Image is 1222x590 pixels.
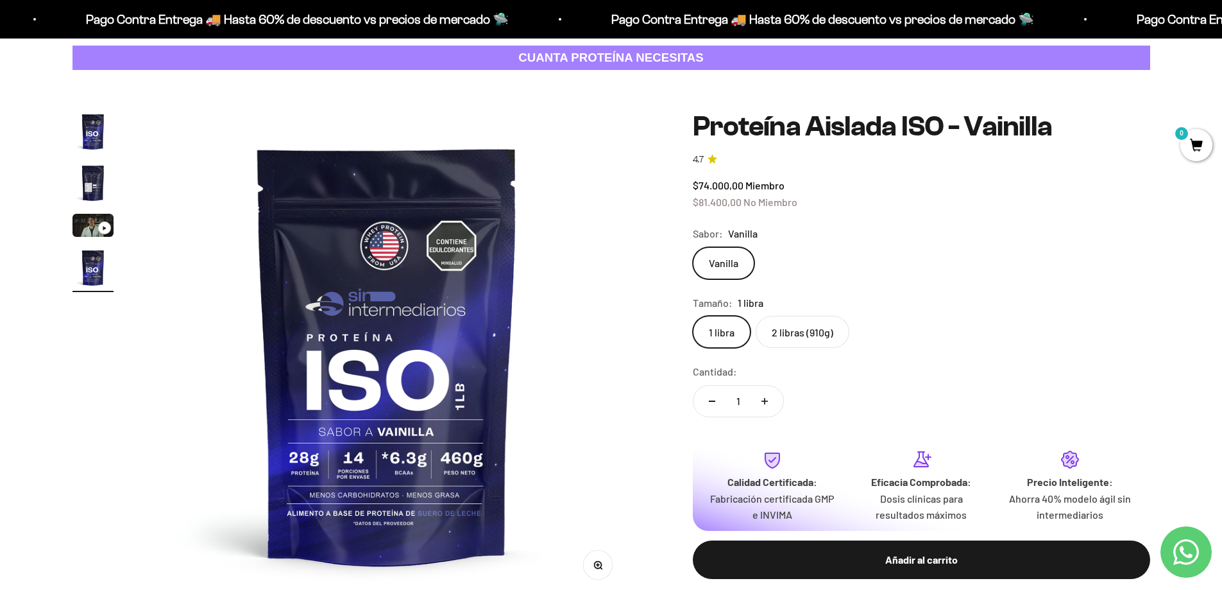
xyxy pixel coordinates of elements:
[738,295,763,311] span: 1 libra
[746,386,783,417] button: Aumentar cantidad
[743,196,797,208] span: No Miembro
[72,162,114,207] button: Ir al artículo 2
[1027,476,1113,488] strong: Precio Inteligente:
[72,46,1150,71] a: CUANTA PROTEÍNA NECESITAS
[693,295,733,311] legend: Tamaño:
[708,490,836,523] p: Fabricación certificada GMP e INVIMA
[597,9,1019,30] p: Pago Contra Entrega 🚚 Hasta 60% de descuento vs precios de mercado 🛸
[693,153,704,167] span: 4.7
[727,476,817,488] strong: Calidad Certificada:
[1174,126,1189,141] mark: 0
[718,551,1124,568] div: Añadir al carrito
[871,476,971,488] strong: Eficacia Comprobada:
[693,111,1150,142] h1: Proteína Aislada ISO - Vainilla
[693,225,723,242] legend: Sabor:
[693,196,742,208] span: $81.400,00
[72,111,114,156] button: Ir al artículo 1
[71,9,494,30] p: Pago Contra Entrega 🚚 Hasta 60% de descuento vs precios de mercado 🛸
[728,225,758,242] span: Vanilla
[518,51,704,64] strong: CUANTA PROTEÍNA NECESITAS
[857,490,985,523] p: Dosis clínicas para resultados máximos
[72,247,114,292] button: Ir al artículo 4
[72,247,114,288] img: Proteína Aislada ISO - Vainilla
[72,214,114,241] button: Ir al artículo 3
[693,153,1150,167] a: 4.74.7 de 5.0 estrellas
[745,179,785,191] span: Miembro
[1006,490,1134,523] p: Ahorra 40% modelo ágil sin intermediarios
[1180,139,1212,153] a: 0
[72,162,114,204] img: Proteína Aislada ISO - Vainilla
[693,386,731,417] button: Reducir cantidad
[693,541,1150,579] button: Añadir al carrito
[693,179,743,191] span: $74.000,00
[693,363,737,380] label: Cantidad:
[72,111,114,152] img: Proteína Aislada ISO - Vainilla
